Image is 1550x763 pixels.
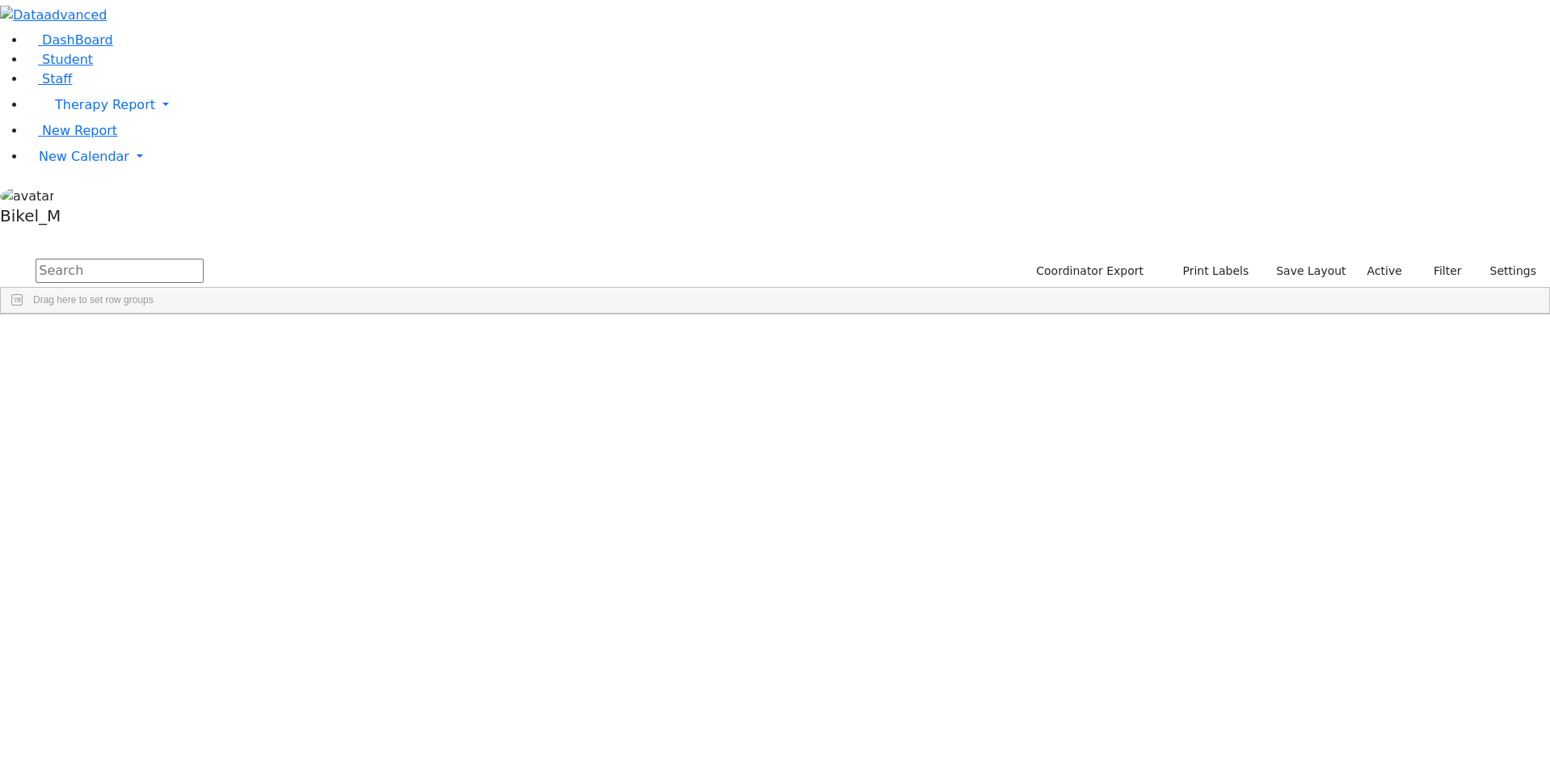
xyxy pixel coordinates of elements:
span: Drag here to set row groups [33,294,154,306]
a: Staff [26,71,72,86]
input: Search [36,259,204,283]
a: New Calendar [26,141,1550,173]
span: DashBoard [42,32,113,48]
button: Save Layout [1269,259,1353,284]
a: New Report [26,123,117,138]
span: New Report [42,123,117,138]
button: Settings [1469,259,1544,284]
button: Print Labels [1164,259,1256,284]
span: New Calendar [39,149,129,164]
a: Student [26,52,93,67]
label: Active [1360,259,1409,284]
span: Student [42,52,93,67]
span: Therapy Report [55,97,155,112]
button: Coordinator Export [1026,259,1151,284]
a: DashBoard [26,32,113,48]
span: Staff [42,71,72,86]
a: Therapy Report [26,89,1550,121]
button: Filter [1413,259,1469,284]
